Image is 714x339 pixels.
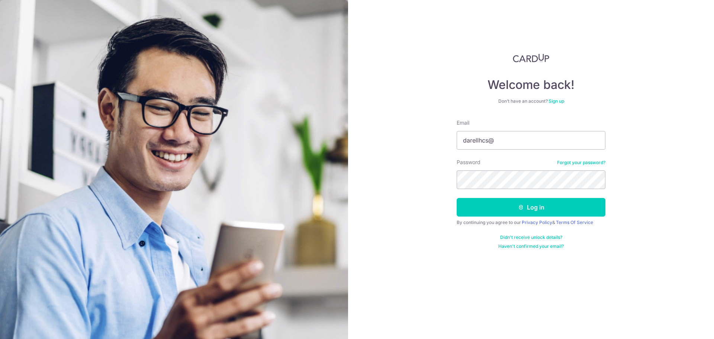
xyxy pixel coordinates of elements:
label: Password [457,159,480,166]
img: CardUp Logo [513,54,549,63]
a: Sign up [549,98,564,104]
div: Don’t have an account? [457,98,605,104]
button: Log in [457,198,605,217]
a: Privacy Policy [522,220,552,225]
h4: Welcome back! [457,77,605,92]
a: Didn't receive unlock details? [500,234,562,240]
input: Enter your Email [457,131,605,150]
label: Email [457,119,469,127]
div: By continuing you agree to our & [457,220,605,226]
a: Forgot your password? [557,160,605,166]
a: Terms Of Service [556,220,593,225]
a: Haven't confirmed your email? [498,243,564,249]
